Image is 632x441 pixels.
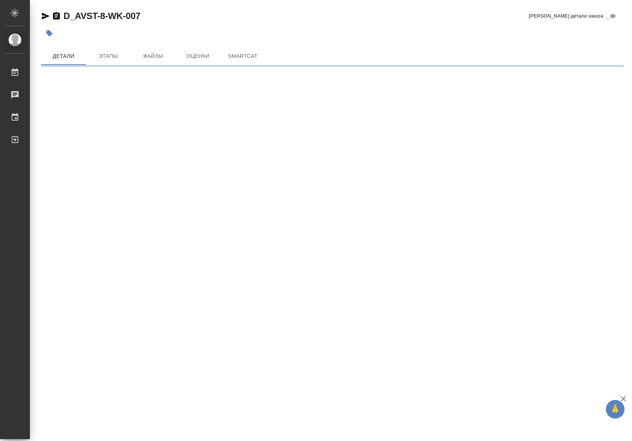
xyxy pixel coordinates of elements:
button: Скопировать ссылку [52,12,61,21]
a: D_AVST-8-WK-007 [63,11,140,21]
span: Оценки [180,52,216,61]
span: Детали [46,52,81,61]
span: Этапы [90,52,126,61]
button: 🙏 [606,400,625,419]
span: Файлы [135,52,171,61]
span: [PERSON_NAME] детали заказа [529,12,603,20]
button: Скопировать ссылку для ЯМессенджера [41,12,50,21]
button: Добавить тэг [41,25,58,41]
span: SmartCat [225,52,261,61]
span: 🙏 [609,401,622,417]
